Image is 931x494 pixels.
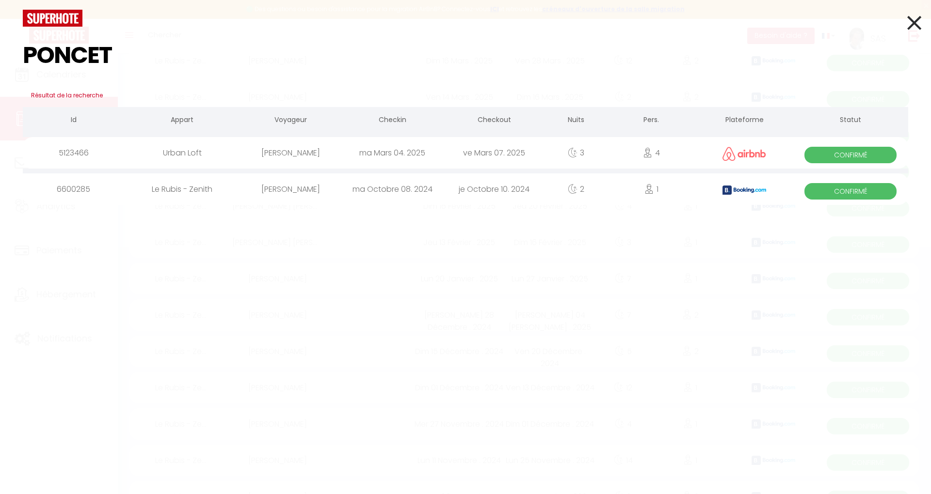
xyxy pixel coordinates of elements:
img: logo [23,10,82,27]
th: Statut [793,107,908,135]
input: Tapez pour rechercher... [23,27,908,84]
img: airbnb2.png [722,147,766,161]
div: [PERSON_NAME] [240,137,341,169]
div: ma Octobre 08. 2024 [341,173,443,205]
div: 1 [607,173,696,205]
h3: Résultat de la recherche [23,84,908,107]
div: 6600285 [23,173,125,205]
div: [PERSON_NAME] [240,173,341,205]
div: 5123466 [23,137,125,169]
img: booking2.png [722,185,766,195]
th: Plateforme [696,107,793,135]
div: ve Mars 07. 2025 [443,137,545,169]
span: Confirmé [804,183,897,200]
th: Checkin [341,107,443,135]
th: Id [23,107,125,135]
div: ma Mars 04. 2025 [341,137,443,169]
button: Ouvrir le widget de chat LiveChat [8,4,37,33]
th: Appart [125,107,240,135]
th: Nuits [545,107,607,135]
div: je Octobre 10. 2024 [443,173,545,205]
div: Urban Loft [125,137,240,169]
th: Checkout [443,107,545,135]
div: 2 [545,173,607,205]
span: Confirmé [804,147,897,163]
div: 4 [607,137,696,169]
th: Pers. [607,107,696,135]
th: Voyageur [240,107,341,135]
div: 3 [545,137,607,169]
div: Le Rubis - Zenith [125,173,240,205]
